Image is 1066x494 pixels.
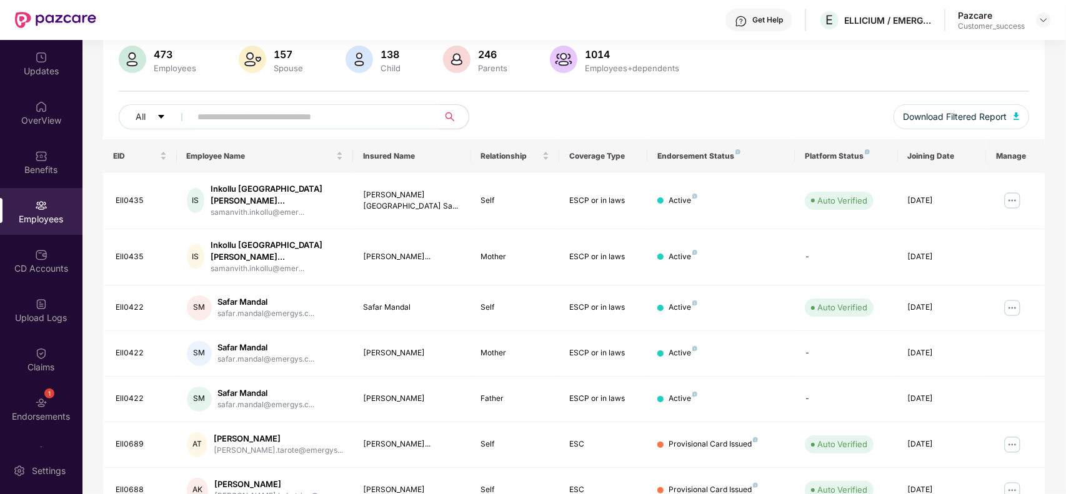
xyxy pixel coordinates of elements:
div: safar.mandal@emergys.c... [218,399,315,411]
div: [PERSON_NAME] [363,393,461,405]
div: Active [669,195,697,207]
span: search [438,112,462,122]
img: svg+xml;base64,PHN2ZyBpZD0iVXBsb2FkX0xvZ3MiIGRhdGEtbmFtZT0iVXBsb2FkIExvZ3MiIHhtbG5zPSJodHRwOi8vd3... [35,298,47,310]
img: svg+xml;base64,PHN2ZyBpZD0iSG9tZSIgeG1sbnM9Imh0dHA6Ly93d3cudzMub3JnLzIwMDAvc3ZnIiB3aWR0aD0iMjAiIG... [35,101,47,113]
div: Child [378,63,403,73]
div: Safar Mandal [218,387,315,399]
div: ELLICIUM / EMERGYS SOLUTIONS PRIVATE LIMITED [844,14,932,26]
div: Active [669,251,697,263]
div: Ell0422 [116,302,167,314]
div: ESCP or in laws [569,251,637,263]
div: SM [187,295,212,320]
div: Provisional Card Issued [669,438,758,450]
div: Ell0422 [116,393,167,405]
button: search [438,104,469,129]
div: [DATE] [908,251,976,263]
div: Parents [476,63,510,73]
img: svg+xml;base64,PHN2ZyB4bWxucz0iaHR0cDovL3d3dy53My5vcmcvMjAwMC9zdmciIHdpZHRoPSI4IiBoZWlnaHQ9IjgiIH... [692,392,697,397]
img: svg+xml;base64,PHN2ZyBpZD0iQ0RfQWNjb3VudHMiIGRhdGEtbmFtZT0iQ0QgQWNjb3VudHMiIHhtbG5zPSJodHRwOi8vd3... [35,249,47,261]
div: SM [187,387,212,412]
div: 138 [378,48,403,61]
img: svg+xml;base64,PHN2ZyB4bWxucz0iaHR0cDovL3d3dy53My5vcmcvMjAwMC9zdmciIHdpZHRoPSI4IiBoZWlnaHQ9IjgiIH... [865,149,870,154]
img: New Pazcare Logo [15,12,96,28]
div: Auto Verified [817,301,867,314]
th: Manage [986,139,1045,173]
div: samanvith.inkollu@emer... [211,207,343,219]
div: Ell0435 [116,195,167,207]
div: Auto Verified [817,438,867,450]
div: Active [669,347,697,359]
th: EID [103,139,177,173]
div: [PERSON_NAME].tarote@emergys... [214,445,343,457]
div: [PERSON_NAME][GEOGRAPHIC_DATA] Sa... [363,189,461,213]
div: [PERSON_NAME]... [363,251,461,263]
img: svg+xml;base64,PHN2ZyBpZD0iRW5kb3JzZW1lbnRzIiB4bWxucz0iaHR0cDovL3d3dy53My5vcmcvMjAwMC9zdmciIHdpZH... [35,397,47,409]
div: Get Help [752,15,783,25]
div: [DATE] [908,393,976,405]
div: Self [481,302,549,314]
div: 157 [271,48,306,61]
div: ESC [569,438,637,450]
div: Active [669,393,697,405]
div: Ell0422 [116,347,167,359]
th: Employee Name [177,139,354,173]
img: manageButton [1002,435,1022,455]
div: [PERSON_NAME] [214,433,343,445]
div: Inkollu [GEOGRAPHIC_DATA][PERSON_NAME]... [211,239,343,263]
button: Allcaret-down [119,104,195,129]
div: [DATE] [908,302,976,314]
div: IS [187,188,204,213]
div: Ell0435 [116,251,167,263]
div: safar.mandal@emergys.c... [218,308,315,320]
div: 1014 [582,48,682,61]
img: svg+xml;base64,PHN2ZyB4bWxucz0iaHR0cDovL3d3dy53My5vcmcvMjAwMC9zdmciIHdpZHRoPSI4IiBoZWlnaHQ9IjgiIH... [692,250,697,255]
div: IS [187,244,204,269]
div: Safar Mandal [218,342,315,353]
div: Auto Verified [817,194,867,207]
div: Settings [28,465,69,477]
span: E [826,12,834,27]
div: Spouse [271,63,306,73]
img: manageButton [1002,190,1022,210]
img: svg+xml;base64,PHN2ZyB4bWxucz0iaHR0cDovL3d3dy53My5vcmcvMjAwMC9zdmciIHhtbG5zOnhsaW5rPSJodHRwOi8vd3... [239,46,266,73]
div: Safar Mandal [218,296,315,308]
img: svg+xml;base64,PHN2ZyB4bWxucz0iaHR0cDovL3d3dy53My5vcmcvMjAwMC9zdmciIHhtbG5zOnhsaW5rPSJodHRwOi8vd3... [119,46,146,73]
div: Platform Status [805,151,888,161]
div: [DATE] [908,195,976,207]
div: Endorsement Status [657,151,785,161]
div: Employees [151,63,199,73]
div: Customer_success [958,21,1025,31]
img: svg+xml;base64,PHN2ZyB4bWxucz0iaHR0cDovL3d3dy53My5vcmcvMjAwMC9zdmciIHhtbG5zOnhsaW5rPSJodHRwOi8vd3... [1014,112,1020,120]
div: ESCP or in laws [569,393,637,405]
img: svg+xml;base64,PHN2ZyB4bWxucz0iaHR0cDovL3d3dy53My5vcmcvMjAwMC9zdmciIHdpZHRoPSI4IiBoZWlnaHQ9IjgiIH... [692,346,697,351]
div: Self [481,195,549,207]
span: Relationship [481,151,540,161]
div: [PERSON_NAME] [363,347,461,359]
div: [PERSON_NAME] [214,478,343,490]
div: 473 [151,48,199,61]
th: Coverage Type [559,139,647,173]
img: svg+xml;base64,PHN2ZyBpZD0iSGVscC0zMngzMiIgeG1sbnM9Imh0dHA6Ly93d3cudzMub3JnLzIwMDAvc3ZnIiB3aWR0aD... [735,15,747,27]
img: svg+xml;base64,PHN2ZyB4bWxucz0iaHR0cDovL3d3dy53My5vcmcvMjAwMC9zdmciIHdpZHRoPSI4IiBoZWlnaHQ9IjgiIH... [692,194,697,199]
img: svg+xml;base64,PHN2ZyBpZD0iRHJvcGRvd24tMzJ4MzIiIHhtbG5zPSJodHRwOi8vd3d3LnczLm9yZy8yMDAwL3N2ZyIgd2... [1039,15,1049,25]
div: safar.mandal@emergys.c... [218,353,315,365]
button: Download Filtered Report [894,104,1030,129]
div: Ell0689 [116,438,167,450]
th: Insured Name [353,139,471,173]
img: svg+xml;base64,PHN2ZyBpZD0iRW1wbG95ZWVzIiB4bWxucz0iaHR0cDovL3d3dy53My5vcmcvMjAwMC9zdmciIHdpZHRoPS... [35,199,47,212]
img: svg+xml;base64,PHN2ZyBpZD0iU2V0dGluZy0yMHgyMCIgeG1sbnM9Imh0dHA6Ly93d3cudzMub3JnLzIwMDAvc3ZnIiB3aW... [13,465,26,477]
div: Mother [481,347,549,359]
div: ESCP or in laws [569,195,637,207]
span: Download Filtered Report [904,110,1007,124]
span: Employee Name [187,151,334,161]
td: - [795,331,898,377]
img: svg+xml;base64,PHN2ZyBpZD0iVXBkYXRlZCIgeG1sbnM9Imh0dHA6Ly93d3cudzMub3JnLzIwMDAvc3ZnIiB3aWR0aD0iMj... [35,51,47,64]
td: - [795,229,898,285]
div: [PERSON_NAME]... [363,438,461,450]
div: Father [481,393,549,405]
div: Inkollu [GEOGRAPHIC_DATA][PERSON_NAME]... [211,183,343,207]
img: manageButton [1002,298,1022,318]
img: svg+xml;base64,PHN2ZyB4bWxucz0iaHR0cDovL3d3dy53My5vcmcvMjAwMC9zdmciIHhtbG5zOnhsaW5rPSJodHRwOi8vd3... [443,46,471,73]
span: EID [113,151,157,161]
th: Relationship [471,139,559,173]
